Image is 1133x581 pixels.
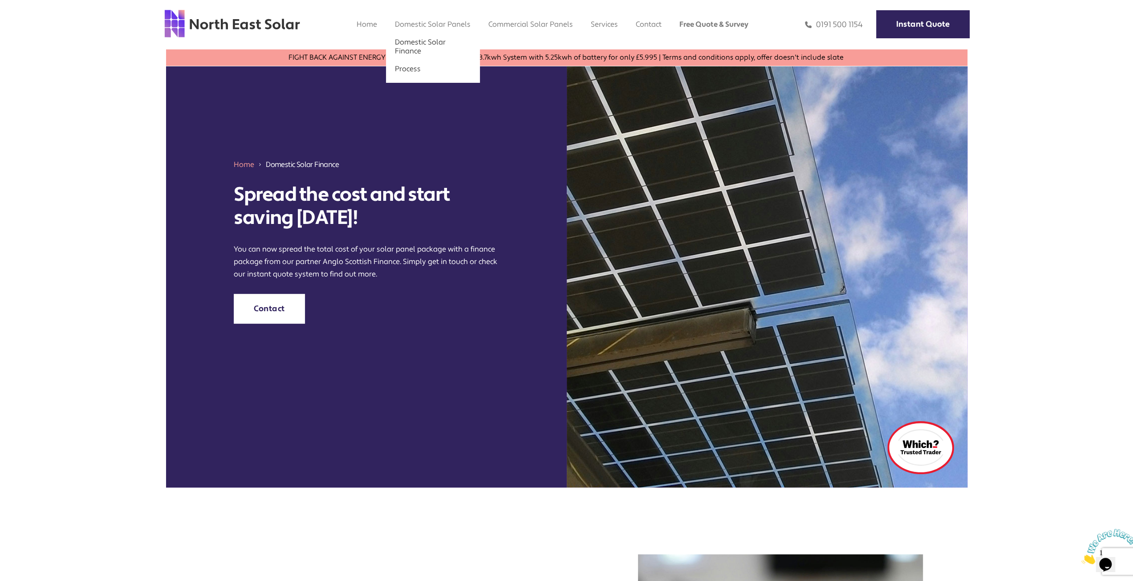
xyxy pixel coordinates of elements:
[266,159,339,170] span: Domestic Solar Finance
[805,20,812,30] img: phone icon
[876,10,970,38] a: Instant Quote
[234,294,305,324] a: Contact
[258,159,262,170] img: 211688_forward_arrow_icon.svg
[636,20,662,29] a: Contact
[164,9,301,38] img: north east solar logo
[679,20,748,29] a: Free Quote & Survey
[234,183,499,230] h1: Spread the cost and start saving [DATE]!
[805,20,863,30] a: 0191 500 1154
[357,20,377,29] a: Home
[395,64,421,73] a: Process
[591,20,618,29] a: Services
[4,4,59,39] img: Chat attention grabber
[234,160,254,169] a: Home
[488,20,573,29] a: Commercial Solar Panels
[4,4,7,11] span: 1
[395,20,471,29] a: Domestic Solar Panels
[234,243,499,280] p: You can now spread the total cost of your solar panel package with a finance package from our par...
[1078,525,1133,568] iframe: chat widget
[395,37,446,56] a: Domestic Solar Finance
